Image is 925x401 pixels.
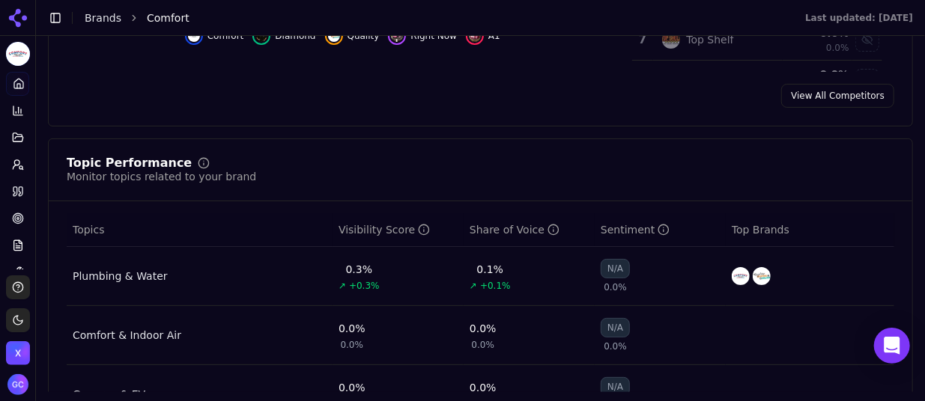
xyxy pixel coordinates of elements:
[333,213,464,247] th: visibilityScore
[855,28,879,52] button: Show top shelf data
[732,222,789,237] span: Top Brands
[470,222,559,237] div: Share of Voice
[147,10,189,25] span: Comfort
[470,321,497,336] div: 0.0%
[488,30,500,42] span: A1
[6,42,30,66] button: Current brand: Comfort
[638,31,648,49] div: 7
[662,31,680,49] img: top shelf
[185,27,244,45] button: Hide comfort data
[85,10,775,25] nav: breadcrumb
[339,280,346,292] span: ↗
[855,69,879,93] button: Show western hvac data
[339,321,366,336] div: 0.0%
[732,267,750,285] img: comfort
[6,341,30,365] img: Xponent21 Inc
[67,169,256,184] div: Monitor topics related to your brand
[348,30,380,42] span: Quality
[391,30,403,42] img: right now
[325,27,380,45] button: Hide quality data
[6,341,30,365] button: Open organization switcher
[188,30,200,42] img: comfort
[786,67,849,82] div: 0.0 %
[7,374,28,395] button: Open user button
[73,222,105,237] span: Topics
[604,281,627,293] span: 0.0%
[480,280,511,292] span: +0.1%
[388,27,457,45] button: Hide right now data
[341,339,364,351] span: 0.0%
[781,84,894,108] a: View All Competitors
[275,30,315,42] span: Diamond
[686,32,733,47] div: Top Shelf
[252,27,315,45] button: Hide diamond data
[67,157,192,169] div: Topic Performance
[207,30,244,42] span: Comfort
[826,42,849,54] span: 0.0%
[73,328,181,343] a: Comfort & Indoor Air
[477,262,504,277] div: 0.1%
[73,269,168,284] a: Plumbing & Water
[255,30,267,42] img: diamond
[595,213,726,247] th: sentiment
[410,30,457,42] span: Right Now
[632,19,882,61] tr: 7top shelfTop Shelf0.0%0.0%Show top shelf data
[85,12,121,24] a: Brands
[805,12,913,24] div: Last updated: [DATE]
[469,30,481,42] img: a1
[601,377,630,397] div: N/A
[601,318,630,337] div: N/A
[6,42,30,66] img: Comfort
[601,222,670,237] div: Sentiment
[349,280,380,292] span: +0.3%
[753,267,771,285] img: quality
[726,213,894,247] th: Top Brands
[472,339,495,351] span: 0.0%
[346,262,373,277] div: 0.3%
[328,30,340,42] img: quality
[7,374,28,395] img: Garry Callis Jr.
[470,280,477,292] span: ↗
[601,259,630,278] div: N/A
[874,328,910,364] div: Open Intercom Messenger
[339,222,430,237] div: Visibility Score
[466,27,500,45] button: Hide a1 data
[632,61,882,102] tr: 0.0%Show western hvac data
[470,380,497,395] div: 0.0%
[67,213,333,247] th: Topics
[339,380,366,395] div: 0.0%
[464,213,595,247] th: shareOfVoice
[604,340,627,352] span: 0.0%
